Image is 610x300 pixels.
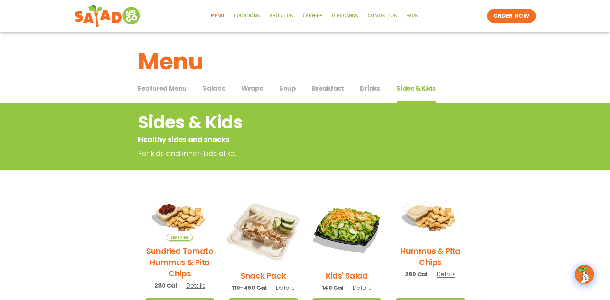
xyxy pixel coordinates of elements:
[327,9,363,23] a: GIFT CARDS
[265,9,298,23] a: About Us
[229,9,265,23] a: Locations
[138,134,421,145] p: Healthy sides and snacks
[232,283,266,292] span: 110-450 Cal
[203,84,225,93] span: Salads
[298,9,327,23] a: Careers
[363,9,402,23] a: Contact Us
[353,284,372,292] span: Details
[322,283,344,292] span: 140 Cal
[405,270,428,279] span: 280 Cal
[138,81,472,103] div: Tabbed content
[206,9,423,23] nav: Menu
[393,191,467,241] img: Product photo for Hummus & Pita Chips
[276,284,295,292] span: Details
[186,281,205,289] span: Details
[360,84,380,93] span: Drinks
[402,9,423,23] a: FAQs
[226,191,300,265] img: Product photo for Snack Pack
[575,265,593,283] img: wpChatIcon
[155,281,177,290] span: 280 Cal
[437,270,455,278] span: Details
[138,148,423,159] p: For kids and inner-kids alike.
[143,191,217,241] img: Product photo for Sundried Tomato Hummus & Pita Chips
[312,84,344,93] span: Breakfast
[397,84,436,93] span: Sides & Kids
[241,270,286,281] h2: Snack Pack
[487,9,536,23] a: ORDER NOW
[241,84,263,93] span: Wraps
[279,84,296,93] span: Soup
[493,12,529,20] span: ORDER NOW
[167,234,193,241] span: Seasonal
[138,84,187,93] span: Featured Menu
[393,246,467,268] h2: Hummus & Pita Chips
[138,109,421,135] h2: Sides & Kids
[206,9,229,23] a: Menu
[138,44,472,79] h1: Menu
[74,3,142,29] img: new-SAG-logo-768×292
[326,270,368,281] h2: Kids' Salad
[310,191,384,265] img: Product photo for Kids’ Salad
[143,246,217,279] h2: Sundried Tomato Hummus & Pita Chips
